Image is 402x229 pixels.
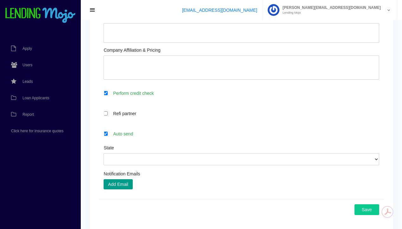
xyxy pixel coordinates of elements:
label: State [104,146,114,150]
span: Click here for insurance quotes [11,129,63,133]
label: Auto send [110,130,379,137]
label: Perform credit check [110,89,379,97]
span: Apply [22,47,32,50]
small: Lending Mojo [279,11,381,14]
span: [PERSON_NAME][EMAIL_ADDRESS][DOMAIN_NAME] [279,6,381,10]
span: Users [22,63,32,67]
label: Address [104,16,120,20]
span: Loan Applicants [22,96,49,100]
label: Company Affiliation & Pricing [104,48,161,52]
a: [EMAIL_ADDRESS][DOMAIN_NAME] [182,8,257,13]
img: logo-small.png [5,8,76,23]
img: Profile image [268,4,279,16]
label: Refi partner [110,110,379,117]
button: Save [354,204,379,215]
button: Add Email [104,179,133,189]
label: Notification Emails [104,172,140,176]
span: Leads [22,80,33,83]
span: Report [22,113,34,116]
